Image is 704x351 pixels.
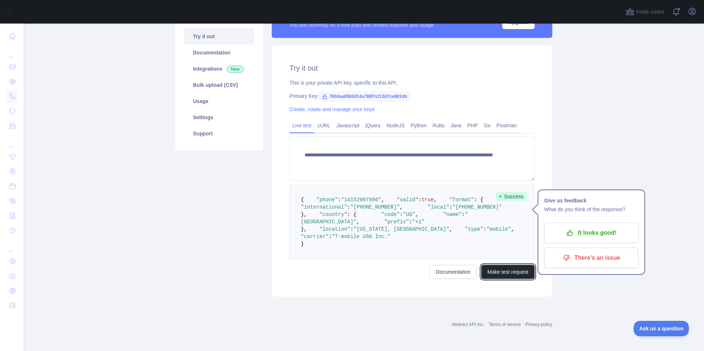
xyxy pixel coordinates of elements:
[624,6,666,18] button: Invite users
[544,223,638,243] button: It looks good!
[6,44,18,59] div: ...
[496,192,527,201] span: Success
[301,226,307,232] span: },
[289,120,314,131] a: Live test
[434,197,437,203] span: ,
[400,204,403,210] span: ,
[381,197,384,203] span: ,
[544,205,638,214] p: What do you think of the response?
[430,265,477,279] a: Documentation
[6,238,18,253] div: ...
[301,234,329,240] span: "carrier"
[184,93,254,109] a: Usage
[449,197,474,203] span: "format"
[338,197,341,203] span: :
[449,226,452,232] span: ,
[184,45,254,61] a: Documentation
[329,234,332,240] span: :
[449,204,452,210] span: :
[341,197,381,203] span: "14152007986"
[332,234,391,240] span: "T-mobile USA Inc."
[634,321,689,336] iframe: Toggle Customer Support
[289,79,535,86] div: This is your private API key, specific to this API.
[550,252,633,264] p: There's an issue
[511,226,514,232] span: ,
[412,219,425,225] span: "+1"
[462,212,465,217] span: :
[383,120,408,131] a: NodeJS
[301,241,304,247] span: }
[289,21,434,29] div: You are currently on a free plan with limited features and usage
[422,197,434,203] span: true
[550,227,633,239] p: It looks good!
[184,61,254,77] a: Integrations New
[489,322,521,327] a: Terms of service
[525,322,552,327] a: Privacy policy
[362,120,383,131] a: jQuery
[347,212,356,217] span: : {
[350,204,399,210] span: "[PHONE_NUMBER]"
[184,28,254,45] a: Try it out
[400,212,403,217] span: :
[474,197,483,203] span: : {
[227,65,244,73] span: New
[289,106,374,112] a: Create, rotate and manage your keys
[301,212,307,217] span: },
[408,120,430,131] a: Python
[397,197,418,203] span: "valid"
[453,204,502,210] span: "[PHONE_NUMBER]"
[319,212,347,217] span: "country"
[316,197,338,203] span: "phone"
[184,109,254,125] a: Settings
[464,120,481,131] a: PHP
[494,120,520,131] a: Postman
[544,196,638,205] h1: Give us feedback
[6,134,18,149] div: ...
[443,212,462,217] span: "name"
[301,197,304,203] span: {
[356,219,359,225] span: ,
[319,91,410,102] span: 760daa8563d14a788f7cf13d7ce881db
[184,125,254,142] a: Support
[636,8,664,16] span: Invite users
[289,63,535,73] h2: Try it out
[333,120,362,131] a: Javascript
[481,120,494,131] a: Go
[418,197,421,203] span: :
[465,226,483,232] span: "type"
[481,265,535,279] button: Make test request
[289,92,535,100] div: Primary Key:
[381,212,399,217] span: "code"
[427,204,449,210] span: "local"
[384,219,409,225] span: "prefix"
[314,120,333,131] a: cURL
[430,120,448,131] a: Ruby
[486,226,511,232] span: "mobile"
[409,219,412,225] span: :
[353,226,449,232] span: "[US_STATE], [GEOGRAPHIC_DATA]"
[415,212,418,217] span: ,
[319,226,350,232] span: "location"
[301,204,347,210] span: "international"
[184,77,254,93] a: Bulk upload (CSV)
[448,120,465,131] a: Java
[544,248,638,268] button: There's an issue
[403,212,415,217] span: "US"
[347,204,350,210] span: :
[483,226,486,232] span: :
[452,322,485,327] a: Abstract API Inc.
[350,226,353,232] span: :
